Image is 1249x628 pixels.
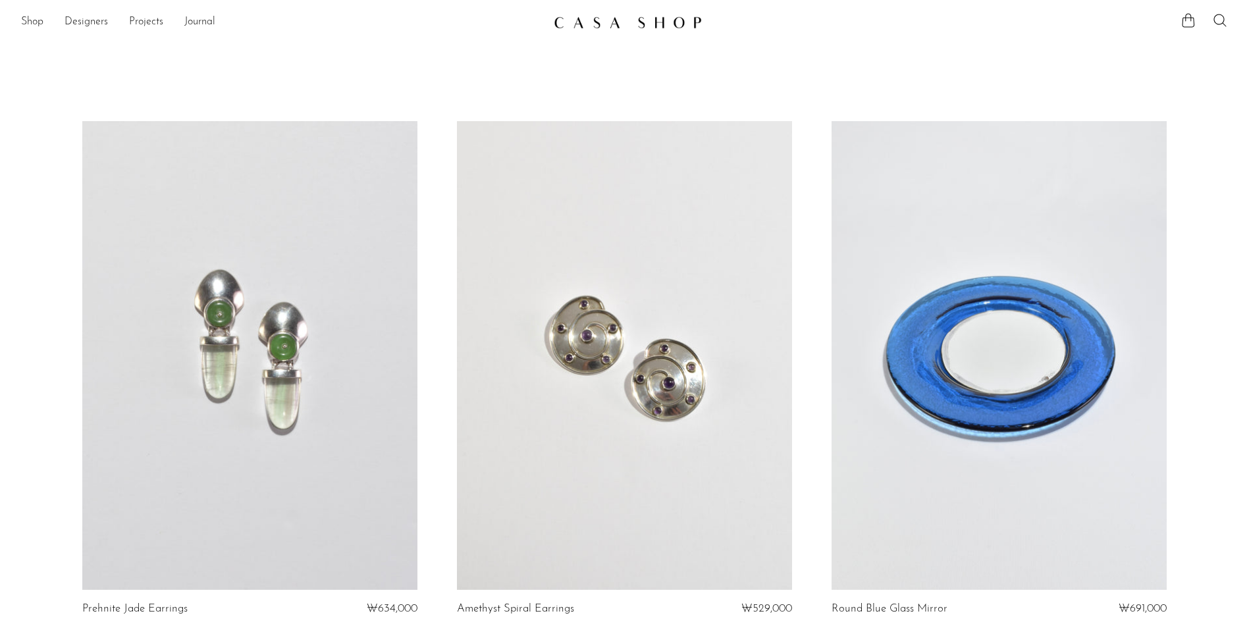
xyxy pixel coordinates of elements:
[129,14,163,31] a: Projects
[21,11,543,34] nav: Desktop navigation
[367,603,417,614] span: ₩634,000
[82,603,188,615] a: Prehnite Jade Earrings
[832,603,947,615] a: Round Blue Glass Mirror
[741,603,792,614] span: ₩529,000
[184,14,215,31] a: Journal
[1119,603,1167,614] span: ₩691,000
[65,14,108,31] a: Designers
[457,603,574,615] a: Amethyst Spiral Earrings
[21,14,43,31] a: Shop
[21,11,543,34] ul: NEW HEADER MENU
